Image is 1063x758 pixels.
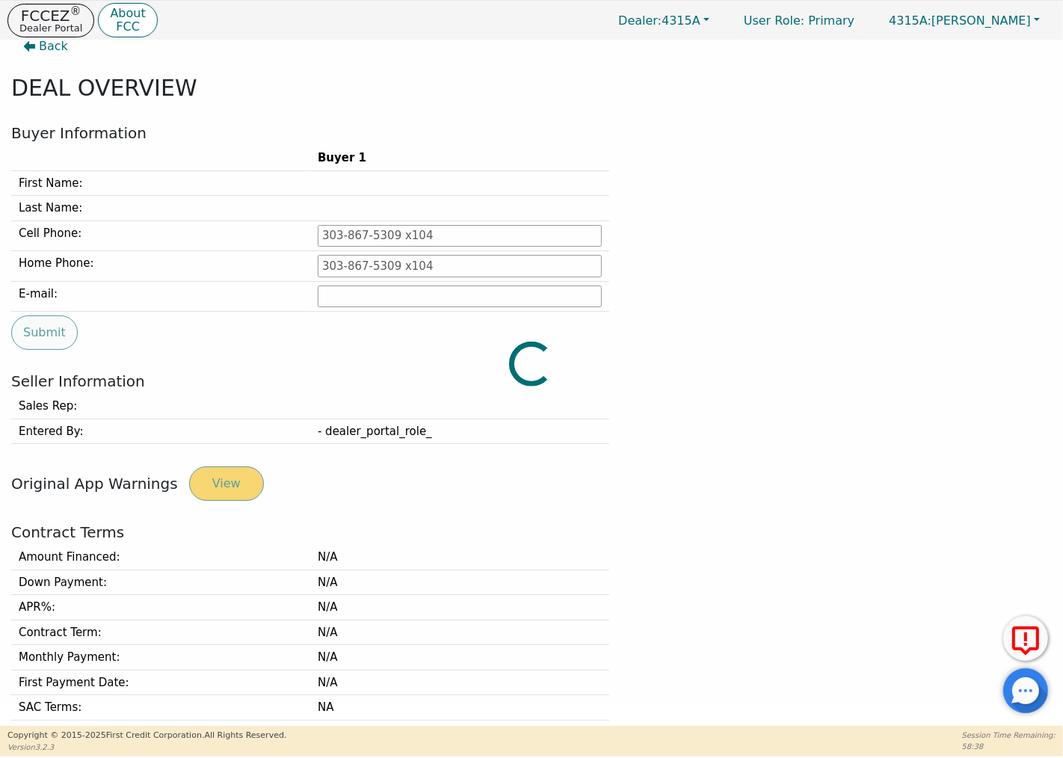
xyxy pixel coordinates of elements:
[310,695,609,721] td: NA
[744,13,804,28] span: User Role :
[889,13,1031,28] span: [PERSON_NAME]
[310,720,609,745] td: N
[889,13,931,28] span: 4315A:
[1003,616,1048,661] button: Report Error to FCC
[110,21,145,33] p: FCC
[98,3,157,38] button: AboutFCC
[110,7,145,19] p: About
[11,695,310,721] td: SAC Terms :
[962,741,1056,752] p: 58:38
[962,730,1056,741] p: Session Time Remaining:
[873,9,1056,32] button: 4315A:[PERSON_NAME]
[19,8,82,23] p: FCCEZ
[729,6,869,35] a: User Role: Primary
[7,742,286,753] p: Version 3.2.3
[729,6,869,35] p: Primary
[7,4,94,37] button: FCCEZ®Dealer Portal
[11,720,310,745] td: Deferred Payment :
[603,9,725,32] button: Dealer:4315A
[19,23,82,33] p: Dealer Portal
[618,13,662,28] span: Dealer:
[70,4,81,18] sup: ®
[618,13,700,28] span: 4315A
[7,730,286,742] p: Copyright © 2015- 2025 First Credit Corporation.
[204,730,286,740] span: All Rights Reserved.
